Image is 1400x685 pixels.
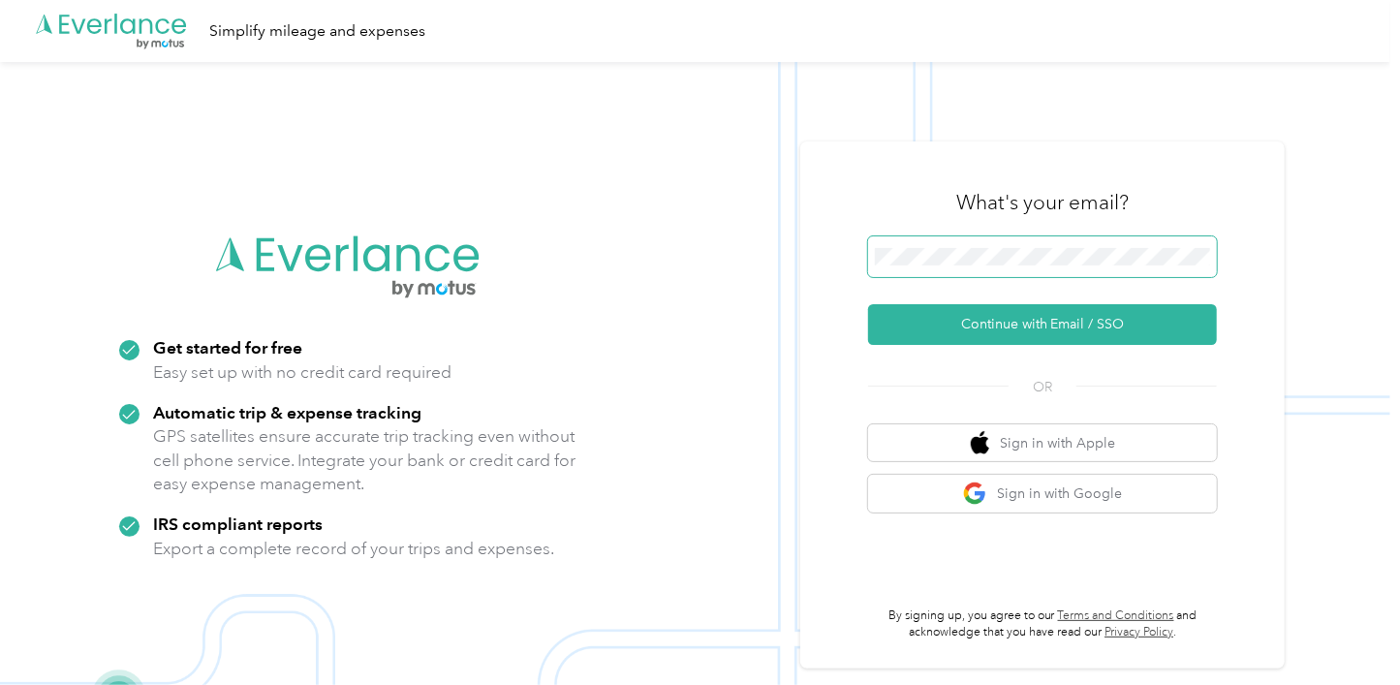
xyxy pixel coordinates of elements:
strong: Get started for free [153,337,302,358]
strong: Automatic trip & expense tracking [153,402,421,422]
strong: IRS compliant reports [153,514,323,534]
button: Continue with Email / SSO [868,304,1217,345]
h3: What's your email? [956,189,1129,216]
img: apple logo [971,431,990,455]
a: Privacy Policy [1104,625,1173,639]
span: OR [1009,377,1076,397]
p: GPS satellites ensure accurate trip tracking even without cell phone service. Integrate your bank... [153,424,576,496]
div: Simplify mileage and expenses [209,19,425,44]
img: google logo [963,482,987,506]
a: Terms and Conditions [1058,608,1174,623]
p: Export a complete record of your trips and expenses. [153,537,554,561]
button: apple logoSign in with Apple [868,424,1217,462]
button: google logoSign in with Google [868,475,1217,513]
p: Easy set up with no credit card required [153,360,451,385]
p: By signing up, you agree to our and acknowledge that you have read our . [868,607,1217,641]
